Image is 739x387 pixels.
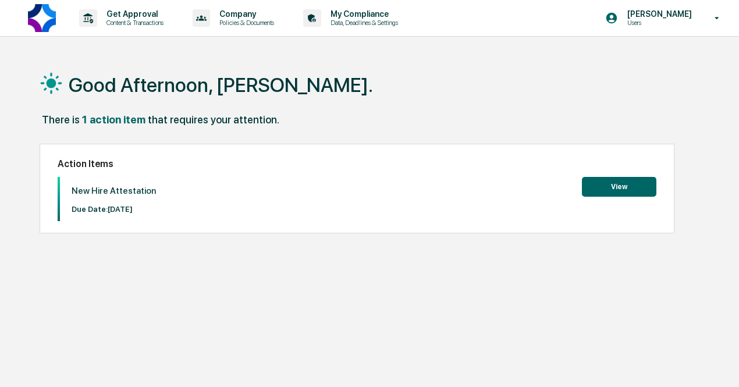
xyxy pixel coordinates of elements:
[72,205,156,214] p: Due Date: [DATE]
[210,19,280,27] p: Policies & Documents
[69,73,373,97] h1: Good Afternoon, [PERSON_NAME].
[58,158,656,169] h2: Action Items
[210,9,280,19] p: Company
[321,19,404,27] p: Data, Deadlines & Settings
[618,9,698,19] p: [PERSON_NAME]
[148,113,279,126] div: that requires your attention.
[97,19,169,27] p: Content & Transactions
[618,19,698,27] p: Users
[82,113,145,126] div: 1 action item
[97,9,169,19] p: Get Approval
[582,180,656,191] a: View
[28,4,56,32] img: logo
[72,186,156,196] p: New Hire Attestation
[582,177,656,197] button: View
[42,113,80,126] div: There is
[321,9,404,19] p: My Compliance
